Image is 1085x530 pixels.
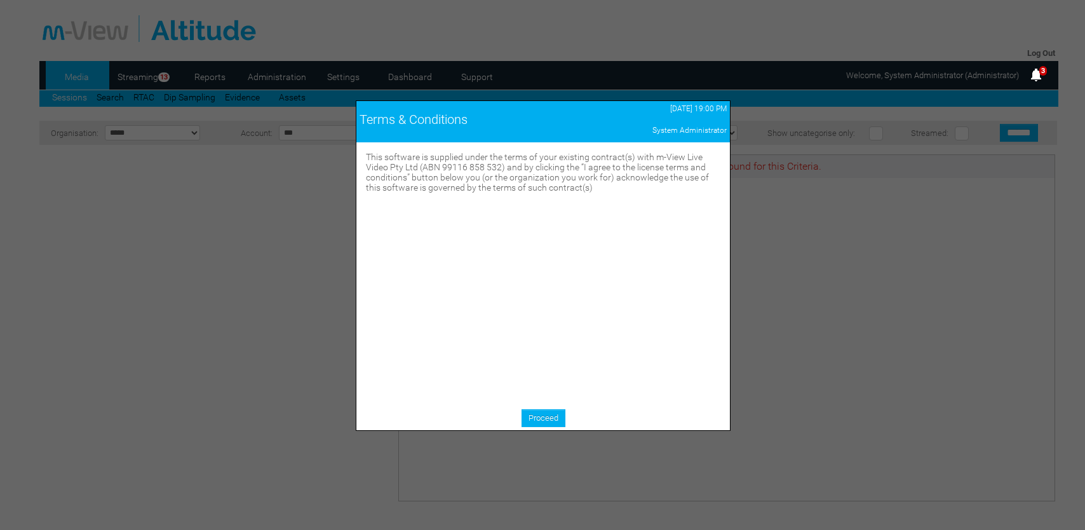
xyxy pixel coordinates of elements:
img: bell25.png [1028,67,1044,83]
td: [DATE] 19:00 PM [576,101,730,116]
td: System Administrator [576,123,730,138]
span: This software is supplied under the terms of your existing contract(s) with m-View Live Video Pty... [366,152,709,193]
span: 3 [1039,66,1047,76]
a: Proceed [522,409,565,427]
div: Terms & Conditions [360,112,572,127]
